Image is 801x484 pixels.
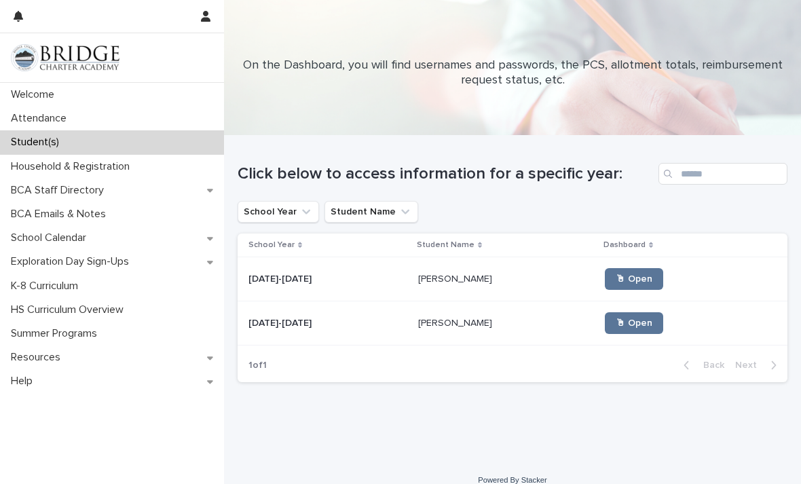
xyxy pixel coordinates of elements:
tr: [DATE]-[DATE][DATE]-[DATE] [PERSON_NAME][PERSON_NAME] 🖱 Open [238,301,787,346]
p: On the Dashboard, you will find usernames and passwords, the PCS, allotment totals, reimbursement... [241,58,784,88]
span: 🖱 Open [616,274,652,284]
p: Exploration Day Sign-Ups [5,255,140,268]
p: Attendance [5,112,77,125]
p: Student(s) [5,136,70,149]
input: Search [658,163,787,185]
button: Back [673,359,730,371]
p: [PERSON_NAME] [418,271,495,285]
button: Student Name [324,201,418,223]
button: Next [730,359,787,371]
tr: [DATE]-[DATE][DATE]-[DATE] [PERSON_NAME][PERSON_NAME] 🖱 Open [238,257,787,301]
p: Resources [5,351,71,364]
img: V1C1m3IdTEidaUdm9Hs0 [11,44,119,71]
p: Dashboard [603,238,646,253]
p: K-8 Curriculum [5,280,89,293]
p: School Calendar [5,231,97,244]
p: BCA Staff Directory [5,184,115,197]
p: [DATE]-[DATE] [248,271,314,285]
a: 🖱 Open [605,312,663,334]
p: Summer Programs [5,327,108,340]
span: 🖱 Open [616,318,652,328]
a: Powered By Stacker [478,476,546,484]
p: Student Name [417,238,474,253]
p: [DATE]-[DATE] [248,315,314,329]
p: [PERSON_NAME] [418,315,495,329]
a: 🖱 Open [605,268,663,290]
h1: Click below to access information for a specific year: [238,164,653,184]
p: School Year [248,238,295,253]
p: Household & Registration [5,160,141,173]
span: Next [735,360,765,370]
span: Back [695,360,724,370]
p: BCA Emails & Notes [5,208,117,221]
button: School Year [238,201,319,223]
p: Help [5,375,43,388]
p: Welcome [5,88,65,101]
p: HS Curriculum Overview [5,303,134,316]
p: 1 of 1 [238,349,278,382]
